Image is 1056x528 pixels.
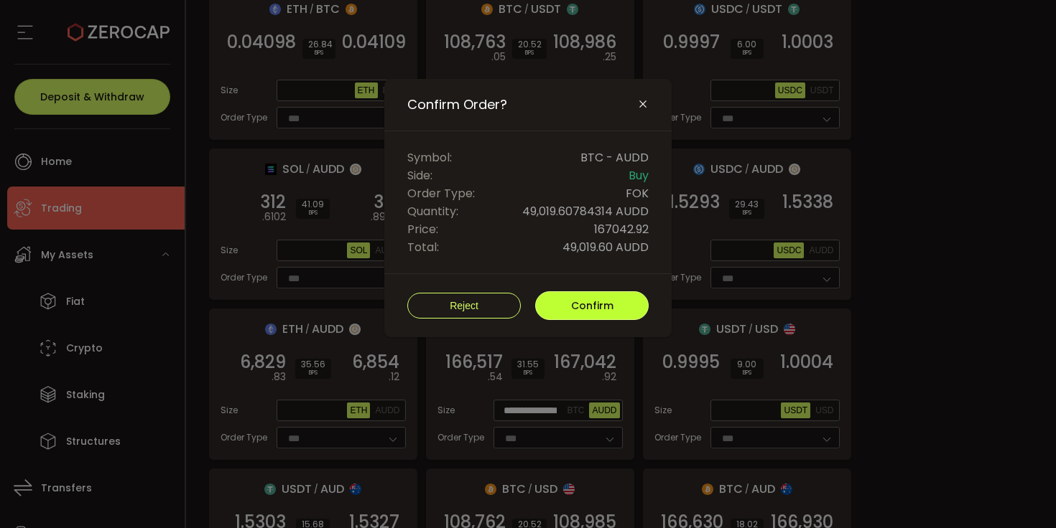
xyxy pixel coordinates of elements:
iframe: Chat Widget [984,459,1056,528]
span: 49,019.60 AUDD [562,238,649,256]
span: Total: [407,238,439,256]
div: Confirm Order? [384,79,672,337]
span: Quantity: [407,202,458,220]
span: Buy [629,166,649,184]
span: Order Type: [407,184,475,202]
span: FOK [626,184,649,202]
span: Confirm Order? [407,96,507,113]
button: Reject [407,293,521,319]
span: BTC - AUDD [580,148,649,166]
span: Confirm [571,298,613,313]
span: 167042.92 [594,220,649,238]
span: Reject [450,300,478,311]
button: Confirm [535,291,649,320]
button: Close [637,98,649,111]
span: Price: [407,220,438,238]
span: Side: [407,166,432,184]
span: Symbol: [407,148,452,166]
span: 49,019.60784314 AUDD [522,202,649,220]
